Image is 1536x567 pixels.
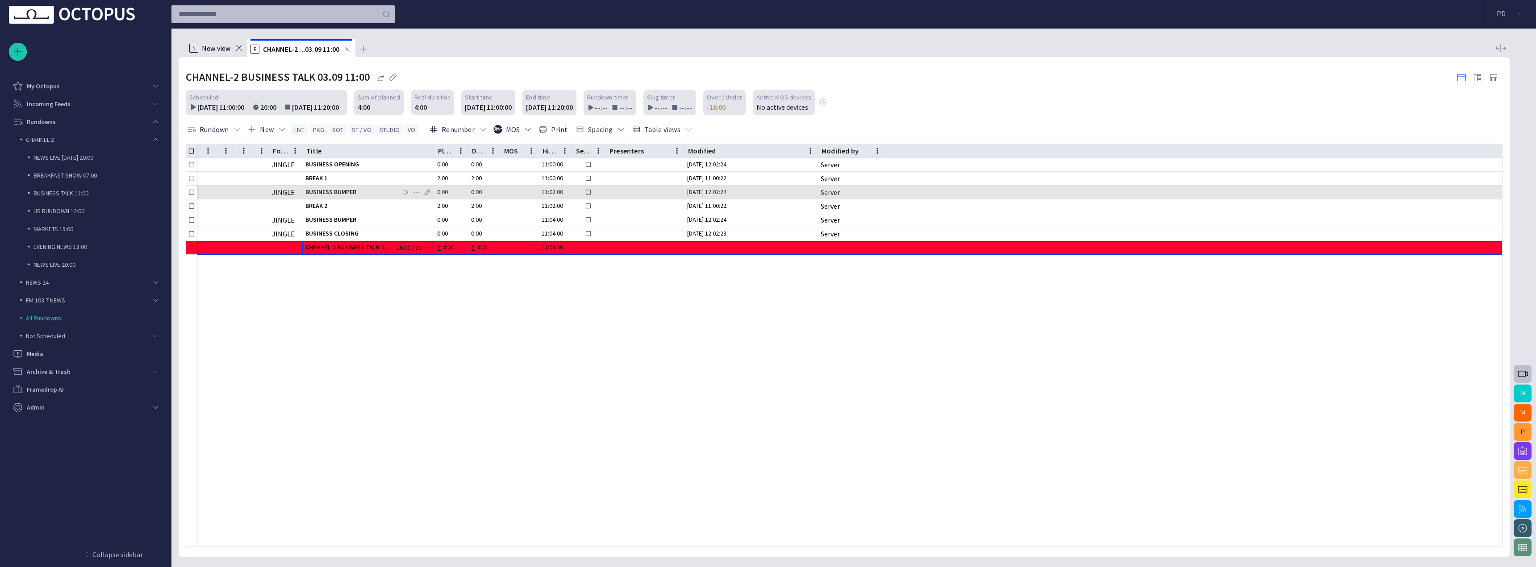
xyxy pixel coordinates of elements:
div: 11:00:00 [542,174,568,182]
div: Hit time [538,144,572,158]
div: 2:00 [437,174,464,182]
p: BUSINESS TALK 11:00 [33,189,163,198]
p: Collapse sidebar [91,549,148,560]
div: JINGLE [272,160,295,170]
div: MOS [504,146,518,155]
span: BUSINESS BUMPER [305,215,430,224]
div: [DATE] 11:20:00 [292,102,343,112]
p: R [250,45,259,54]
p: Rundowns [27,117,56,126]
p: Media [27,349,43,358]
div: 2:00 [471,202,485,210]
button: Menu [558,144,572,157]
span: Rundown timer [587,93,628,102]
div: 0:00 [437,160,464,169]
div: BUSINESS BUMPER [305,213,430,227]
div: JINGLE [272,187,295,197]
div: ∑ 4:00 [437,243,464,252]
p: CHANNEL 2 [26,135,154,144]
div: 8/31 12:02:24 [687,188,730,196]
div: 8/31 12:02:23 [687,229,730,238]
div: Format [273,146,288,155]
div: ? [215,144,233,158]
div: Send to LiveU [576,146,592,155]
span: -16:00 / 20:00 [394,243,430,252]
div: 2:00 [471,174,485,182]
div: NEWS LIVE 20:00 [24,256,163,273]
span: Real duration [414,93,451,102]
div: NNew view [186,39,247,57]
p: Admin [27,403,45,412]
span: BREAK 1 [305,174,430,182]
span: Active MOS devices [756,93,811,102]
p: MARKETS 15:00 [33,224,163,233]
div: Modified [684,144,817,158]
div: Plan dur [438,146,454,155]
img: Octopus News Room [9,6,135,24]
div: 8/31 12:02:24 [687,160,730,169]
div: EVENING NEWS 18:00 [24,238,163,256]
div: 8/27 11:00:22 [687,174,730,182]
div: 0:00 [471,215,485,224]
p: Incoming Feeds [27,99,71,108]
button: Renumber [428,121,488,137]
div: 8/31 12:02:24 [687,215,730,224]
button: LIVE [291,124,308,135]
button: Menu [871,144,884,157]
p: BREAKFAST SHOW 07:00 [33,171,163,180]
div: Lck [250,144,268,158]
button: Menu [219,144,233,157]
div: [DATE] 11:00:00 [465,102,512,112]
div: 11:00:00 [542,160,568,169]
div: Title [302,144,434,158]
button: SOT [329,124,347,135]
p: US RUNDOWN 12:00 [33,207,163,215]
p: Framedrop AI [27,385,64,394]
div: Format [268,144,302,158]
div: BUSINESS OPENING [305,158,430,171]
span: Scheduled [189,93,219,102]
button: Menu [288,144,302,157]
span: Over / Under [707,93,742,102]
div: NEWS LIVE [DATE] 20:00 [24,149,163,166]
button: ST / VO [349,124,375,135]
button: Menu [255,144,268,157]
div: Plan dur [434,144,467,158]
div: BUSINESS TALK 11:00 [24,184,163,202]
p: NEWS 24 [26,278,154,287]
div: 0:00 [471,188,485,196]
div: 11:04:00 [542,215,568,224]
div: Hit time [543,146,558,155]
div: Presenters [609,146,644,155]
button: Menu [201,144,215,157]
div: 11:04:00 [542,243,568,252]
div: Duration [472,146,486,155]
button: New [246,121,288,137]
h2: CHANNEL-2 BUSINESS TALK 03.09 11:00 [186,71,370,83]
div: # [233,144,250,158]
button: Menu [525,144,538,157]
div: BUSINESS CLOSING [305,227,430,240]
div: Server [821,160,840,170]
span: BUSINESS OPENING [305,160,430,169]
div: RCHANNEL-2 ...03.09 11:00 [247,39,356,57]
div: 0:00 [471,160,485,169]
span: BREAK 2 [305,202,430,210]
div: Presenters [605,144,684,158]
button: PKG [310,124,328,135]
div: BREAK 1 [305,172,430,185]
div: BREAK 2 [305,199,430,213]
p: NEWS LIVE 20:00 [33,260,163,269]
span: CHANNEL-2 BUSINESS TALK 03.09 11:00 [305,243,411,251]
button: M [1514,385,1532,402]
div: [DATE] 11:00:00 [197,102,249,112]
span: New view [202,44,231,53]
span: End time [526,93,550,102]
div: Duration [467,144,500,158]
div: 11:02:00 [542,188,568,196]
div: 8/27 11:00:22 [687,202,730,210]
div: 11:02:00 [542,202,568,210]
div: CHANNEL-2 BUSINESS TALK 03.09 11:00 [305,241,390,254]
div: 0:00 [437,215,464,224]
p: Archive & Trash [27,367,71,376]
